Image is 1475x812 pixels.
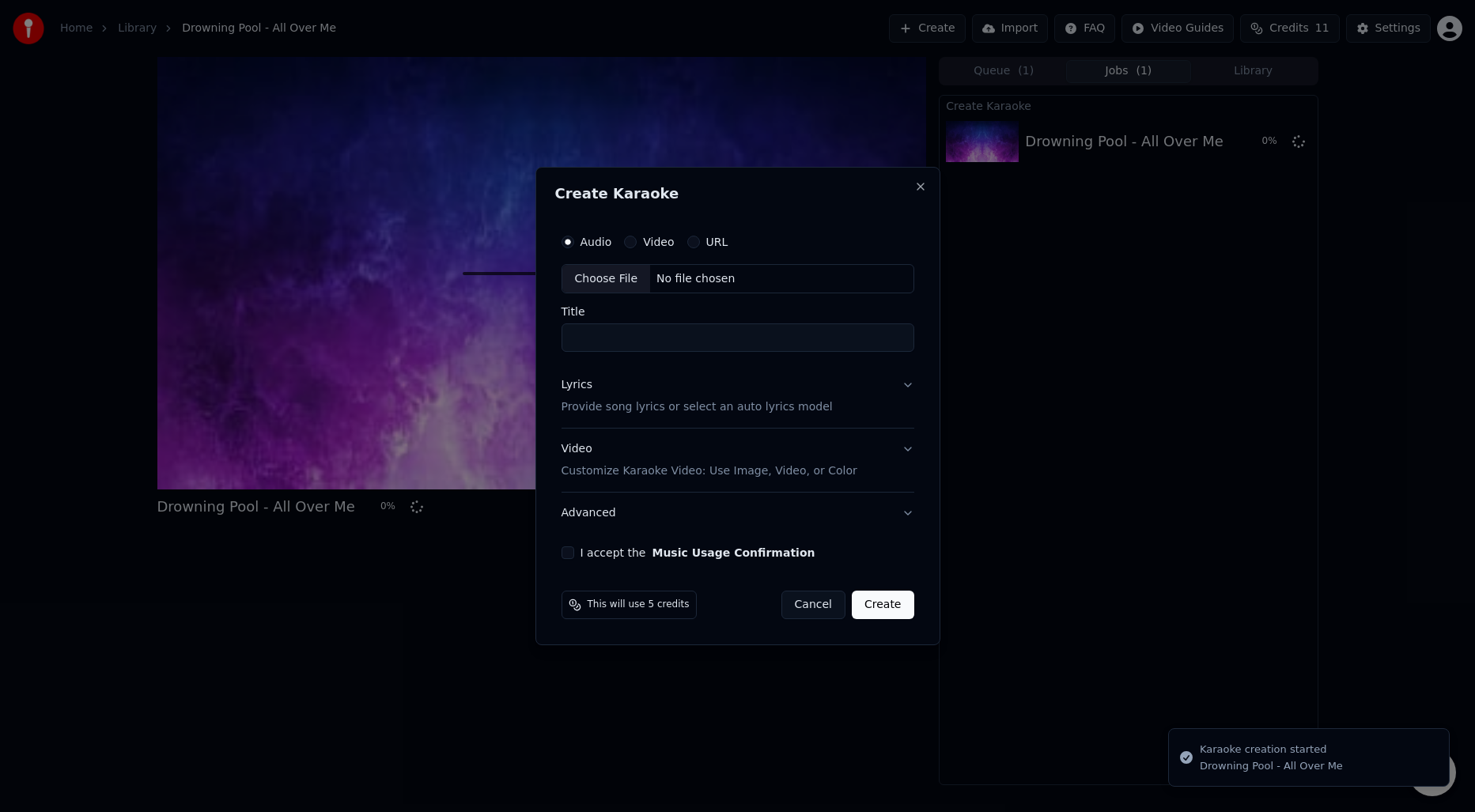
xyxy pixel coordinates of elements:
[562,493,914,534] button: Advanced
[555,187,921,201] h2: Create Karaoke
[706,236,728,247] label: URL
[562,378,592,394] div: Lyrics
[650,271,741,287] div: No file chosen
[588,599,690,611] span: This will use 5 credits
[562,400,833,416] p: Provide song lyrics or select an auto lyrics model
[781,591,845,619] button: Cancel
[562,429,914,493] button: VideoCustomize Karaoke Video: Use Image, Video, or Color
[562,265,651,293] div: Choose File
[562,307,914,318] label: Title
[581,547,815,558] label: I accept the
[652,547,815,558] button: I accept the
[562,365,914,429] button: LyricsProvide song lyrics or select an auto lyrics model
[852,591,914,619] button: Create
[562,442,857,480] div: Video
[581,236,612,247] label: Audio
[643,236,674,247] label: Video
[562,463,857,479] p: Customize Karaoke Video: Use Image, Video, or Color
